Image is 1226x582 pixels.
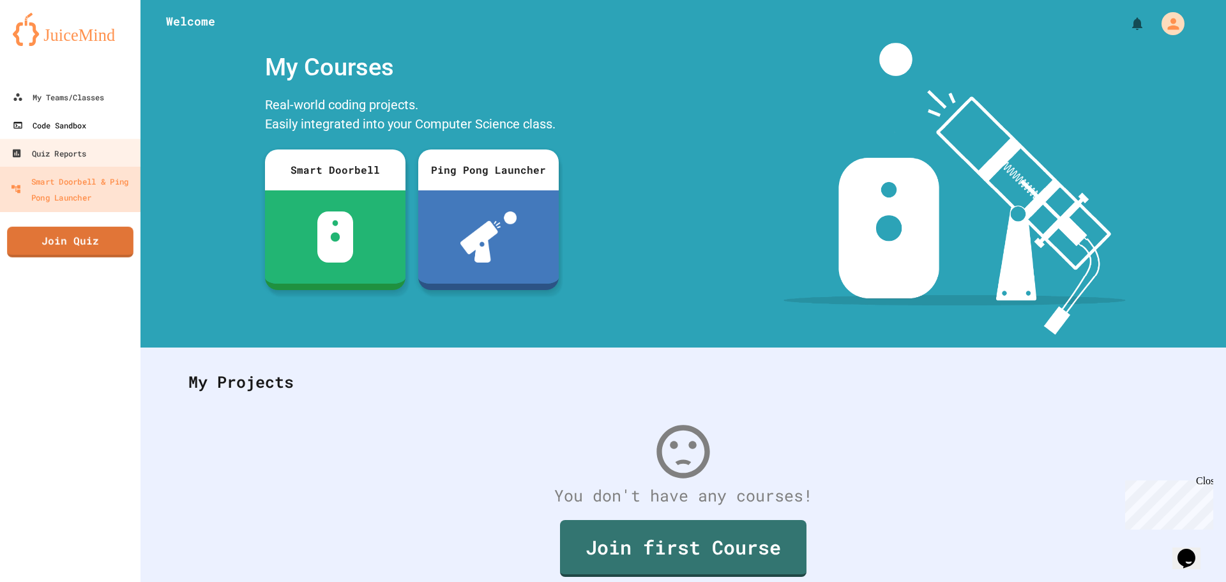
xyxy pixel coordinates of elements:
[11,146,87,162] div: Quiz Reports
[13,13,128,46] img: logo-orange.svg
[7,227,133,257] a: Join Quiz
[1120,475,1213,530] iframe: chat widget
[560,520,806,577] a: Join first Course
[11,173,135,205] div: Smart Doorbell & Ping Pong Launcher
[176,484,1191,508] div: You don't have any courses!
[1172,531,1213,569] iframe: chat widget
[13,118,86,133] div: Code Sandbox
[1148,9,1188,38] div: My Account
[317,211,354,263] img: sdb-white.svg
[5,5,88,81] div: Chat with us now!Close
[259,92,565,140] div: Real-world coding projects. Easily integrated into your Computer Science class.
[176,357,1191,407] div: My Projects
[13,89,104,105] div: My Teams/Classes
[783,43,1126,335] img: banner-image-my-projects.png
[265,149,405,190] div: Smart Doorbell
[418,149,559,190] div: Ping Pong Launcher
[460,211,517,263] img: ppl-with-ball.png
[1106,13,1148,34] div: My Notifications
[259,43,565,92] div: My Courses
